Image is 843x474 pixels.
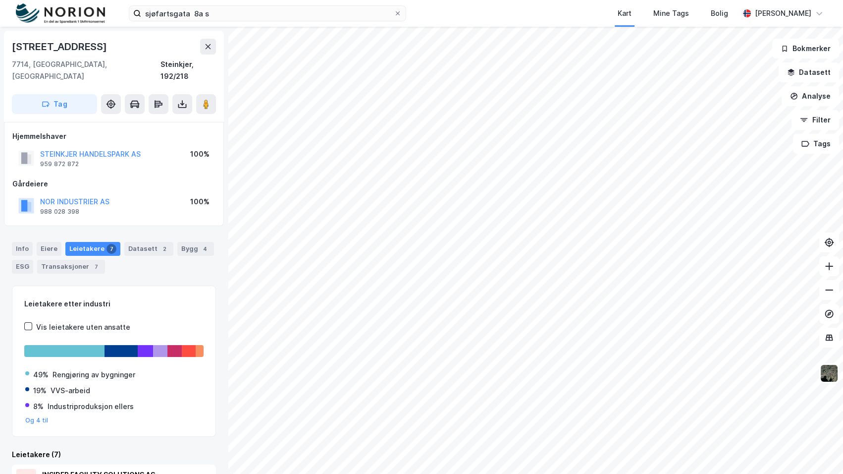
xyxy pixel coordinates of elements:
div: [PERSON_NAME] [755,7,811,19]
div: 959 872 872 [40,160,79,168]
div: 100% [190,196,210,208]
div: Rengjøring av bygninger [53,369,135,381]
div: 7714, [GEOGRAPHIC_DATA], [GEOGRAPHIC_DATA] [12,59,160,82]
div: ESG [12,260,33,274]
div: [STREET_ADDRESS] [12,39,109,55]
div: 49% [33,369,49,381]
div: Transaksjoner [37,260,105,274]
div: Info [12,242,33,256]
div: Kart [618,7,632,19]
img: norion-logo.80e7a08dc31c2e691866.png [16,3,105,24]
button: Filter [791,110,839,130]
button: Tags [793,134,839,154]
div: 2 [159,244,169,254]
button: Og 4 til [25,416,49,424]
div: Bolig [711,7,728,19]
div: 8% [33,401,44,413]
div: Kontrollprogram for chat [793,426,843,474]
div: Mine Tags [653,7,689,19]
div: Leietakere [65,242,120,256]
div: Steinkjer, 192/218 [160,59,216,82]
div: Vis leietakere uten ansatte [36,321,130,333]
div: 988 028 398 [40,208,79,216]
div: Leietakere etter industri [24,298,204,310]
button: Tag [12,94,97,114]
div: 4 [200,244,210,254]
div: 7 [91,262,101,272]
div: 19% [33,385,47,397]
div: Hjemmelshaver [12,130,215,142]
button: Analyse [782,86,839,106]
div: Eiere [37,242,61,256]
div: Gårdeiere [12,178,215,190]
input: Søk på adresse, matrikkel, gårdeiere, leietakere eller personer [141,6,394,21]
div: 7 [106,244,116,254]
div: Industriproduksjon ellers [48,401,134,413]
div: Bygg [177,242,214,256]
iframe: Chat Widget [793,426,843,474]
div: VVS-arbeid [51,385,90,397]
div: Leietakere (7) [12,449,216,461]
img: 9k= [820,364,839,383]
div: Datasett [124,242,173,256]
button: Bokmerker [772,39,839,59]
div: 100% [190,148,210,160]
button: Datasett [779,62,839,82]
